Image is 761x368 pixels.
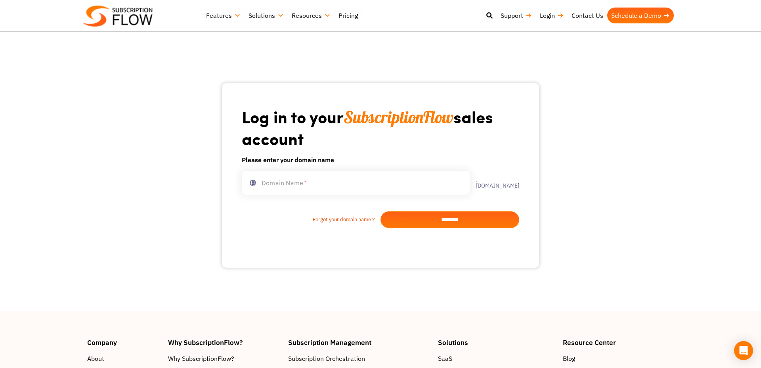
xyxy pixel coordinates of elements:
span: About [87,354,104,363]
a: Solutions [245,8,288,23]
h4: Company [87,339,160,346]
h4: Resource Center [563,339,674,346]
div: Open Intercom Messenger [734,341,753,360]
img: Subscriptionflow [83,6,153,27]
a: Schedule a Demo [607,8,674,23]
label: .[DOMAIN_NAME] [470,177,519,188]
span: Why SubscriptionFlow? [168,354,234,363]
a: Contact Us [568,8,607,23]
span: SaaS [438,354,452,363]
a: Why SubscriptionFlow? [168,354,281,363]
h4: Why SubscriptionFlow? [168,339,281,346]
h4: Solutions [438,339,555,346]
h4: Subscription Management [288,339,430,346]
a: Pricing [335,8,362,23]
span: Blog [563,354,575,363]
h6: Please enter your domain name [242,155,519,165]
span: SubscriptionFlow [344,107,453,128]
a: Blog [563,354,674,363]
h1: Log in to your sales account [242,106,519,149]
a: SaaS [438,354,555,363]
a: Support [497,8,536,23]
a: Login [536,8,568,23]
a: Subscription Orchestration [288,354,430,363]
span: Subscription Orchestration [288,354,365,363]
a: Forgot your domain name ? [242,216,380,224]
a: Features [202,8,245,23]
a: Resources [288,8,335,23]
a: About [87,354,160,363]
